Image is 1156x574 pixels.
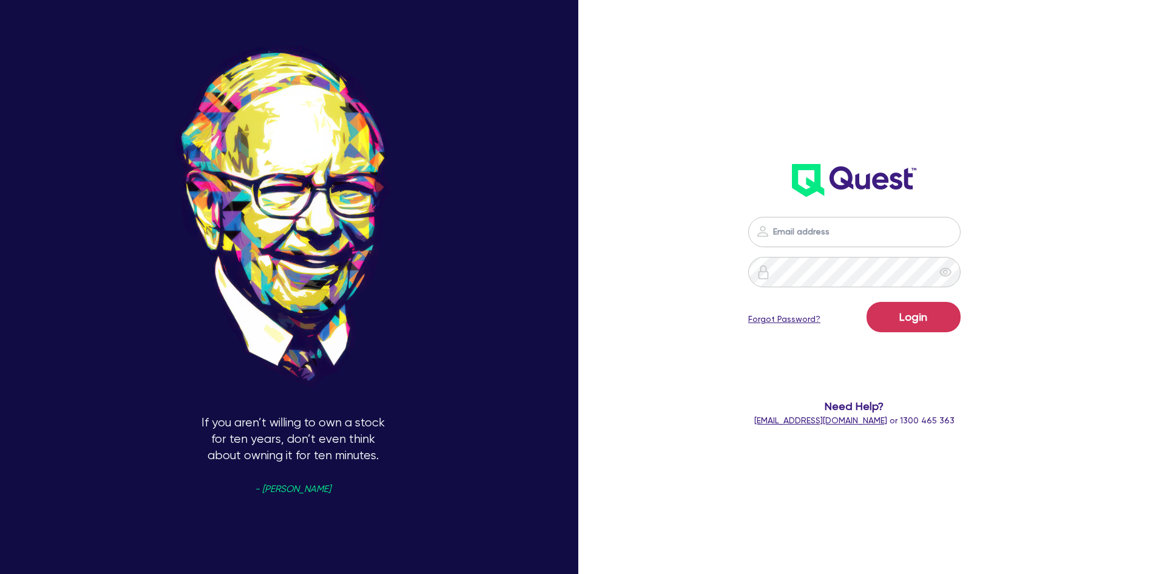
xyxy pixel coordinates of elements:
input: Email address [748,217,961,247]
img: wH2k97JdezQIQAAAABJRU5ErkJggg== [792,164,916,197]
a: Forgot Password? [748,313,820,326]
button: Login [867,302,961,332]
span: or 1300 465 363 [754,415,955,425]
img: icon-password [756,265,771,279]
span: eye [939,266,952,278]
span: - [PERSON_NAME] [255,485,331,494]
img: icon-password [755,224,770,239]
a: [EMAIL_ADDRESS][DOMAIN_NAME] [754,415,887,425]
span: Need Help? [700,398,1010,414]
